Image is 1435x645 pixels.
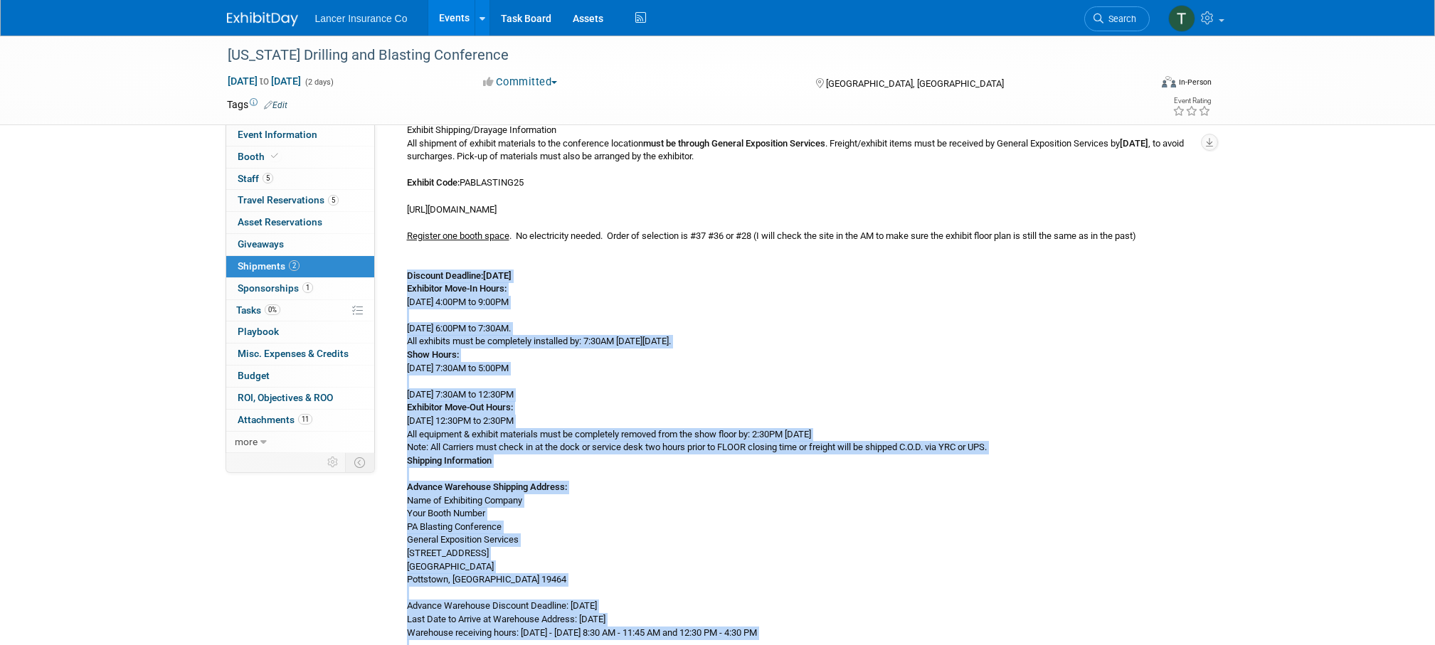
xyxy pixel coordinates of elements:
[407,455,492,466] b: Shipping Information
[1066,74,1212,95] div: Event Format
[265,304,280,315] span: 0%
[226,278,374,299] a: Sponsorships1
[226,388,374,409] a: ROI, Objectives & ROO
[345,453,374,471] td: Toggle Event Tabs
[238,173,273,184] span: Staff
[238,151,281,162] span: Booth
[235,436,258,447] span: more
[302,282,313,293] span: 1
[1178,77,1212,87] div: In-Person
[238,260,300,272] span: Shipments
[226,190,374,211] a: Travel Reservations5
[407,177,460,188] b: Exhibit Code:
[226,343,374,365] a: Misc. Expenses & Credits
[1172,97,1211,105] div: Event Rating
[478,75,563,90] button: Committed
[407,402,513,412] b: Exhibitor Move-Out Hours:
[321,453,346,471] td: Personalize Event Tab Strip
[264,100,287,110] a: Edit
[226,124,374,146] a: Event Information
[315,13,408,24] span: Lancer Insurance Co
[238,194,339,206] span: Travel Reservations
[226,234,374,255] a: Giveaways
[226,146,374,168] a: Booth
[271,152,278,160] i: Booth reservation complete
[226,410,374,431] a: Attachments11
[1103,14,1136,24] span: Search
[238,370,270,381] span: Budget
[304,78,334,87] span: (2 days)
[238,238,284,250] span: Giveaways
[407,230,509,241] u: Register one booth space
[328,195,339,206] span: 5
[298,414,312,425] span: 11
[407,283,507,294] b: Exhibitor Move-In Hours:
[407,270,512,281] b: Discount Deadline:[DATE]
[226,366,374,387] a: Budget
[226,212,374,233] a: Asset Reservations
[1168,5,1195,32] img: Terrence Forrest
[227,97,287,112] td: Tags
[826,78,1004,89] span: [GEOGRAPHIC_DATA], [GEOGRAPHIC_DATA]
[227,75,302,87] span: [DATE] [DATE]
[1162,76,1176,87] img: Format-Inperson.png
[238,348,349,359] span: Misc. Expenses & Credits
[1084,6,1150,31] a: Search
[643,138,825,149] b: must be through General Exposition Services
[236,304,280,316] span: Tasks
[238,392,333,403] span: ROI, Objectives & ROO
[238,326,279,337] span: Playbook
[238,282,313,294] span: Sponsorships
[258,75,271,87] span: to
[289,260,300,271] span: 2
[407,349,459,360] b: Show Hours:
[226,300,374,321] a: Tasks0%
[1120,138,1148,149] b: [DATE]
[407,481,567,492] b: Advance Warehouse Shipping Address:
[226,256,374,277] a: Shipments2
[223,43,1128,68] div: [US_STATE] Drilling and Blasting Conference
[238,414,312,425] span: Attachments
[238,216,322,228] span: Asset Reservations
[226,169,374,190] a: Staff5
[238,129,317,140] span: Event Information
[227,12,298,26] img: ExhibitDay
[263,173,273,183] span: 5
[226,432,374,453] a: more
[226,321,374,343] a: Playbook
